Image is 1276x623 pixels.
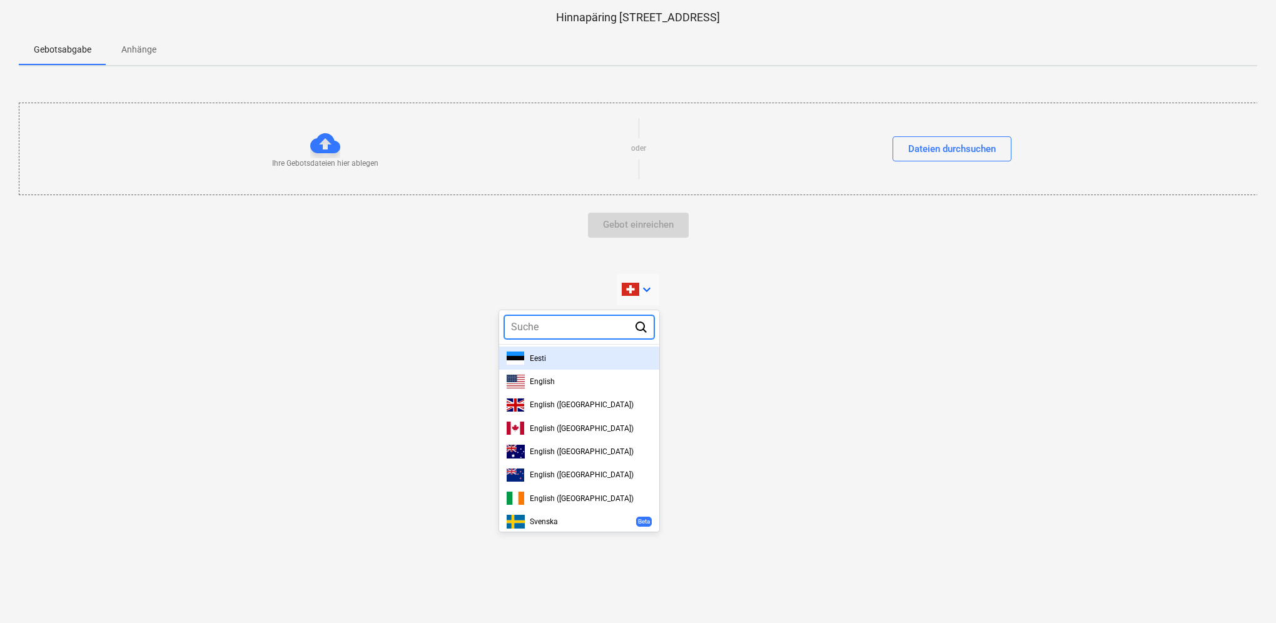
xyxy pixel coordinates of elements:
span: Eesti [530,354,546,363]
span: English ([GEOGRAPHIC_DATA]) [530,470,634,479]
span: Svenska [530,517,558,526]
p: Beta [638,517,650,525]
span: English ([GEOGRAPHIC_DATA]) [530,494,634,503]
span: English ([GEOGRAPHIC_DATA]) [530,400,634,409]
span: English [530,377,555,386]
span: English ([GEOGRAPHIC_DATA]) [530,424,634,433]
span: English ([GEOGRAPHIC_DATA]) [530,447,634,456]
